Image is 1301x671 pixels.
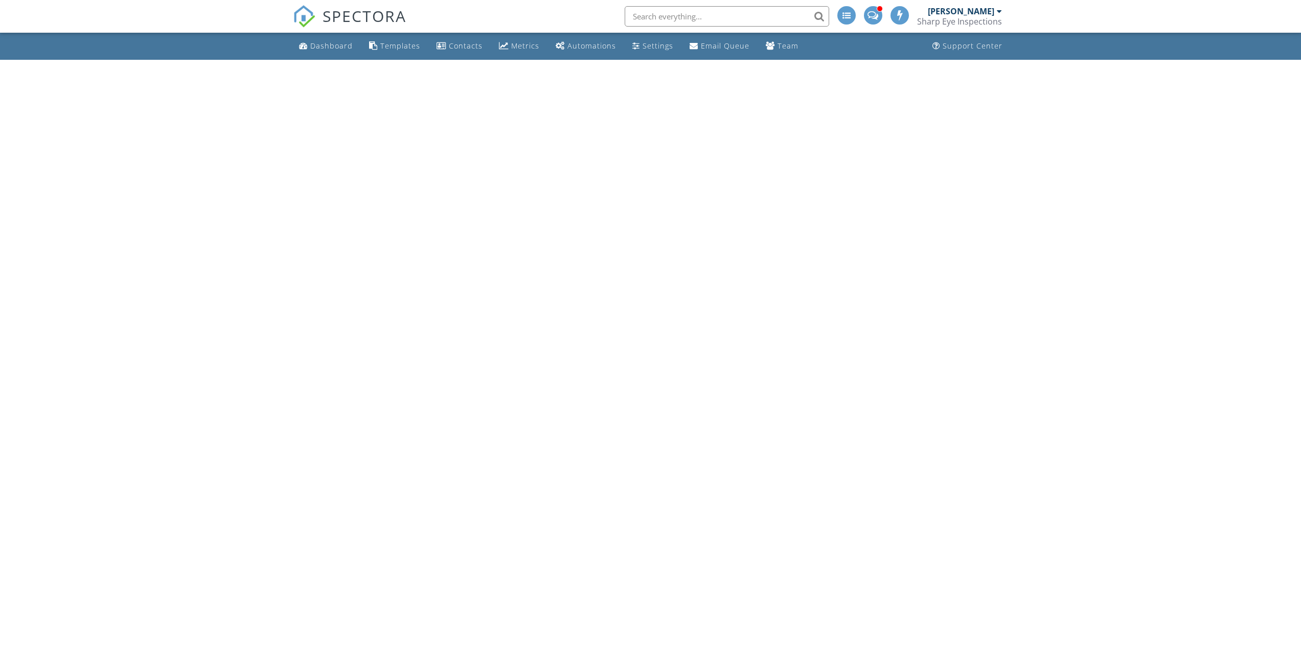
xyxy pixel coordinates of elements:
[762,37,803,56] a: Team
[511,41,539,51] div: Metrics
[380,41,420,51] div: Templates
[293,5,315,28] img: The Best Home Inspection Software - Spectora
[943,41,1002,51] div: Support Center
[917,16,1002,27] div: Sharp Eye Inspections
[701,41,749,51] div: Email Queue
[295,37,357,56] a: Dashboard
[643,41,673,51] div: Settings
[323,5,406,27] span: SPECTORA
[495,37,543,56] a: Metrics
[625,6,829,27] input: Search everything...
[432,37,487,56] a: Contacts
[365,37,424,56] a: Templates
[928,37,1007,56] a: Support Center
[449,41,483,51] div: Contacts
[778,41,798,51] div: Team
[567,41,616,51] div: Automations
[928,6,994,16] div: [PERSON_NAME]
[628,37,677,56] a: Settings
[686,37,754,56] a: Email Queue
[310,41,353,51] div: Dashboard
[293,14,406,35] a: SPECTORA
[552,37,620,56] a: Automations (Advanced)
